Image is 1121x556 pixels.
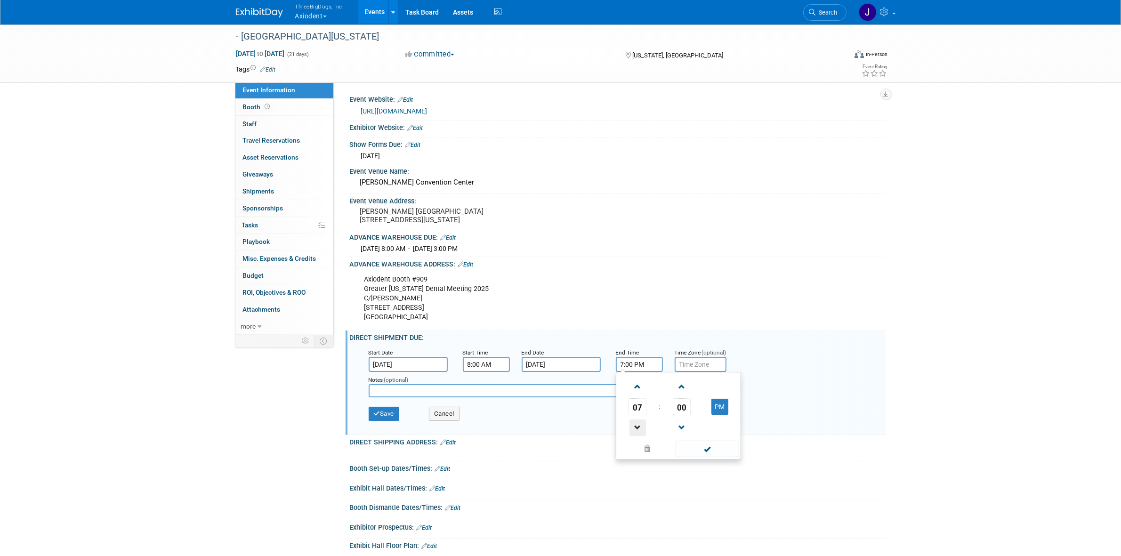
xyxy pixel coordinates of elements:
a: more [235,318,333,335]
button: Save [369,407,400,421]
a: ROI, Objectives & ROO [235,284,333,301]
div: Event Venue Name: [350,164,886,176]
span: Giveaways [243,170,274,178]
a: Travel Reservations [235,132,333,149]
img: Justin Newborn [859,3,877,21]
div: Show Forms Due: [350,137,886,150]
a: Decrement Hour [629,415,646,439]
div: [PERSON_NAME] Convention Center [357,175,879,190]
a: Event Information [235,82,333,98]
span: (optional) [702,349,726,356]
td: Tags [236,64,276,74]
a: Staff [235,116,333,132]
span: Staff [243,120,257,128]
a: Decrement Minute [673,415,691,439]
a: Edit [405,142,421,148]
button: Cancel [429,407,460,421]
a: Edit [260,66,276,73]
span: (optional) [384,377,409,383]
a: Edit [422,543,437,549]
a: Tasks [235,217,333,234]
small: End Time [616,349,639,356]
a: Misc. Expenses & Credits [235,250,333,267]
span: [US_STATE], [GEOGRAPHIC_DATA] [632,52,723,59]
a: Booth [235,99,333,115]
a: Sponsorships [235,200,333,217]
div: Booth Dismantle Dates/Times: [350,500,886,513]
input: End Date [522,357,601,372]
a: Edit [441,439,456,446]
a: Edit [441,234,456,241]
a: Clear selection [618,443,677,456]
div: Event Website: [350,92,886,105]
div: Event Format [791,49,888,63]
span: Pick Minute [673,398,691,415]
a: Playbook [235,234,333,250]
a: Attachments [235,301,333,318]
span: Sponsorships [243,204,283,212]
a: [URL][DOMAIN_NAME] [361,107,427,115]
img: Format-Inperson.png [855,50,864,58]
span: more [241,322,256,330]
div: Axiodent Booth #909 Greater [US_STATE] Dental Meeting 2025 C/[PERSON_NAME] [STREET_ADDRESS] [GEOG... [358,270,782,327]
span: [DATE] [DATE] [236,49,285,58]
span: Travel Reservations [243,137,300,144]
div: DIRECT SHIPPING ADDRESS: [350,435,886,447]
a: Done [675,443,740,456]
span: to [256,50,265,57]
td: : [657,398,662,415]
div: DIRECT SHIPMENT DUE: [350,330,886,342]
span: Search [816,9,838,16]
span: Misc. Expenses & Credits [243,255,316,262]
span: Budget [243,272,264,279]
a: Edit [408,125,423,131]
input: Start Date [369,357,448,372]
input: End Time [616,357,663,372]
a: Asset Reservations [235,149,333,166]
div: Event Rating [862,64,887,69]
span: ROI, Objectives & ROO [243,289,306,296]
a: Shipments [235,183,333,200]
span: ThreeBigDogs, Inc. [295,1,344,11]
button: PM [711,399,728,415]
small: Notes [369,377,383,383]
a: Search [803,4,847,21]
div: ADVANCE WAREHOUSE DUE: [350,230,886,242]
td: Toggle Event Tabs [314,335,333,347]
span: [DATE] 8:00 AM - [DATE] 3:00 PM [361,245,458,252]
small: Time Zone [675,349,701,356]
span: Asset Reservations [243,153,299,161]
span: [DATE] [361,152,380,160]
a: Increment Minute [673,374,691,398]
div: Event Venue Address: [350,194,886,206]
a: Edit [417,524,432,531]
a: Increment Hour [629,374,646,398]
a: Giveaways [235,166,333,183]
a: Edit [398,97,413,103]
small: Start Time [463,349,488,356]
a: Edit [445,505,461,511]
div: In-Person [865,51,887,58]
span: (21 days) [287,51,309,57]
small: Start Date [369,349,393,356]
input: Time Zone [675,357,726,372]
div: Exhibitor Prospectus: [350,520,886,532]
span: Tasks [242,221,258,229]
div: ADVANCE WAREHOUSE ADDRESS: [350,257,886,269]
a: Edit [430,485,445,492]
span: Playbook [243,238,270,245]
pre: [PERSON_NAME] [GEOGRAPHIC_DATA] [STREET_ADDRESS][US_STATE] [360,207,563,224]
div: Booth Set-up Dates/Times: [350,461,886,474]
span: Booth not reserved yet [263,103,272,110]
div: - [GEOGRAPHIC_DATA][US_STATE] [233,28,832,45]
div: Exhibit Hall Floor Plan: [350,539,886,551]
button: Committed [402,49,458,59]
div: Exhibit Hall Dates/Times: [350,481,886,493]
a: Edit [435,466,451,472]
span: Pick Hour [629,398,646,415]
img: ExhibitDay [236,8,283,17]
span: Attachments [243,306,281,313]
a: Budget [235,267,333,284]
input: Start Time [463,357,510,372]
a: Edit [458,261,474,268]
